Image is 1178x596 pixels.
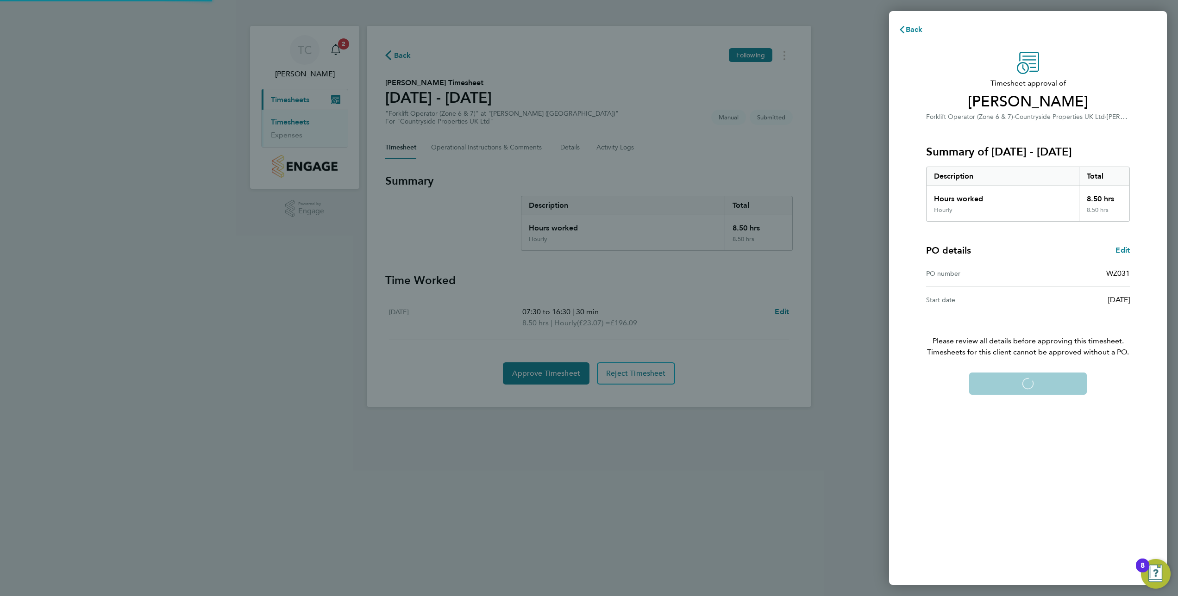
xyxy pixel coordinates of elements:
[926,93,1130,111] span: [PERSON_NAME]
[1015,113,1105,121] span: Countryside Properties UK Ltd
[926,167,1130,222] div: Summary of 25 - 31 Aug 2025
[915,347,1141,358] span: Timesheets for this client cannot be approved without a PO.
[1079,167,1130,186] div: Total
[1106,269,1130,278] span: WZ031
[1115,246,1130,255] span: Edit
[1105,113,1107,121] span: ·
[1079,186,1130,206] div: 8.50 hrs
[927,167,1079,186] div: Description
[1141,559,1171,589] button: Open Resource Center, 8 new notifications
[926,244,971,257] h4: PO details
[906,25,923,34] span: Back
[1013,113,1015,121] span: ·
[934,206,952,214] div: Hourly
[1115,245,1130,256] a: Edit
[926,294,1028,305] div: Start date
[926,144,1130,159] h3: Summary of [DATE] - [DATE]
[1079,206,1130,221] div: 8.50 hrs
[915,313,1141,358] p: Please review all details before approving this timesheet.
[1140,565,1145,577] div: 8
[889,20,932,39] button: Back
[1028,294,1130,305] div: [DATE]
[926,78,1130,89] span: Timesheet approval of
[926,113,1013,121] span: Forklift Operator (Zone 6 & 7)
[927,186,1079,206] div: Hours worked
[926,268,1028,279] div: PO number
